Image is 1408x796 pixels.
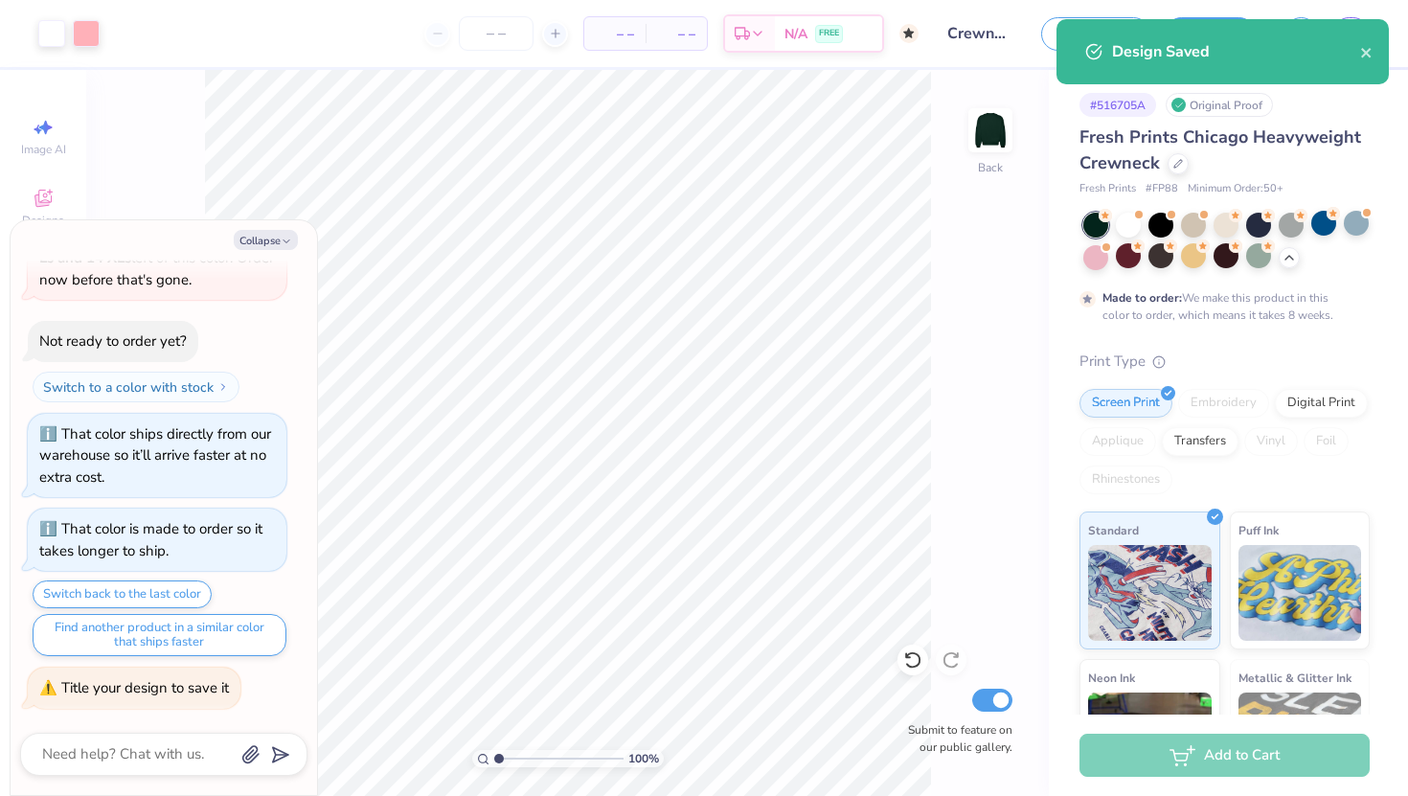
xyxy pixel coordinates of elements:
[1079,125,1361,174] span: Fresh Prints Chicago Heavyweight Crewneck
[628,750,659,767] span: 100 %
[1238,668,1351,688] span: Metallic & Glitter Ink
[1079,466,1172,494] div: Rhinestones
[1088,668,1135,688] span: Neon Ink
[1079,351,1370,373] div: Print Type
[657,24,695,44] span: – –
[1088,520,1139,540] span: Standard
[1188,181,1283,197] span: Minimum Order: 50 +
[1238,693,1362,788] img: Metallic & Glitter Ink
[1041,17,1150,51] button: Save as
[21,142,66,157] span: Image AI
[1360,40,1374,63] button: close
[39,227,274,289] span: There are only left of this color. Order now before that's gone.
[1079,389,1172,418] div: Screen Print
[1112,40,1360,63] div: Design Saved
[39,331,187,351] div: Not ready to order yet?
[1088,693,1212,788] img: Neon Ink
[1244,427,1298,456] div: Vinyl
[33,580,212,608] button: Switch back to the last color
[459,16,534,51] input: – –
[596,24,634,44] span: – –
[1275,389,1368,418] div: Digital Print
[1146,181,1178,197] span: # FP88
[234,230,298,250] button: Collapse
[39,519,262,560] div: That color is made to order so it takes longer to ship.
[978,159,1003,176] div: Back
[1088,545,1212,641] img: Standard
[1238,545,1362,641] img: Puff Ink
[1166,93,1273,117] div: Original Proof
[22,213,64,228] span: Designs
[1238,520,1279,540] span: Puff Ink
[933,14,1027,53] input: Untitled Design
[1304,427,1349,456] div: Foil
[897,721,1012,756] label: Submit to feature on our public gallery.
[1079,427,1156,456] div: Applique
[39,424,271,487] div: That color ships directly from our warehouse so it’ll arrive faster at no extra cost.
[61,678,229,697] div: Title your design to save it
[217,381,229,393] img: Switch to a color with stock
[971,111,1010,149] img: Back
[1102,289,1338,324] div: We make this product in this color to order, which means it takes 8 weeks.
[33,372,239,402] button: Switch to a color with stock
[1079,181,1136,197] span: Fresh Prints
[1162,427,1238,456] div: Transfers
[1079,93,1156,117] div: # 516705A
[819,27,839,40] span: FREE
[1102,290,1182,306] strong: Made to order:
[784,24,807,44] span: N/A
[1178,389,1269,418] div: Embroidery
[33,614,286,656] button: Find another product in a similar color that ships faster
